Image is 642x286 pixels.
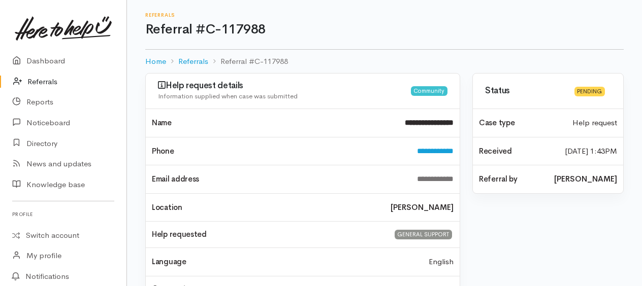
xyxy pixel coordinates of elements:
[479,147,553,156] h4: Received
[574,87,605,96] div: Pending
[145,12,624,18] h6: Referrals
[158,92,298,100] span: Information supplied when case was submitted
[391,202,454,213] b: [PERSON_NAME]
[152,175,405,184] h4: Email address
[152,119,393,127] h4: Name
[208,56,288,67] li: Referral #C-117988
[566,117,623,129] div: Help request
[152,230,381,239] h4: Help requested
[145,50,624,74] nav: breadcrumb
[152,203,378,212] h4: Location
[554,173,617,185] b: [PERSON_NAME]
[145,22,624,37] h1: Referral #C-117988
[395,230,452,239] div: GENERAL SUPPORT
[158,81,411,91] h3: Help request details
[178,56,208,67] a: Referrals
[152,147,405,156] h4: Phone
[485,86,568,96] h3: Status
[479,175,542,184] h4: Referral by
[565,146,617,157] time: [DATE] 1:43PM
[423,256,460,268] div: English
[479,119,560,127] h4: Case type
[411,86,447,96] div: Community
[152,258,186,266] h4: Language
[145,56,166,67] a: Home
[12,207,114,221] h6: Profile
